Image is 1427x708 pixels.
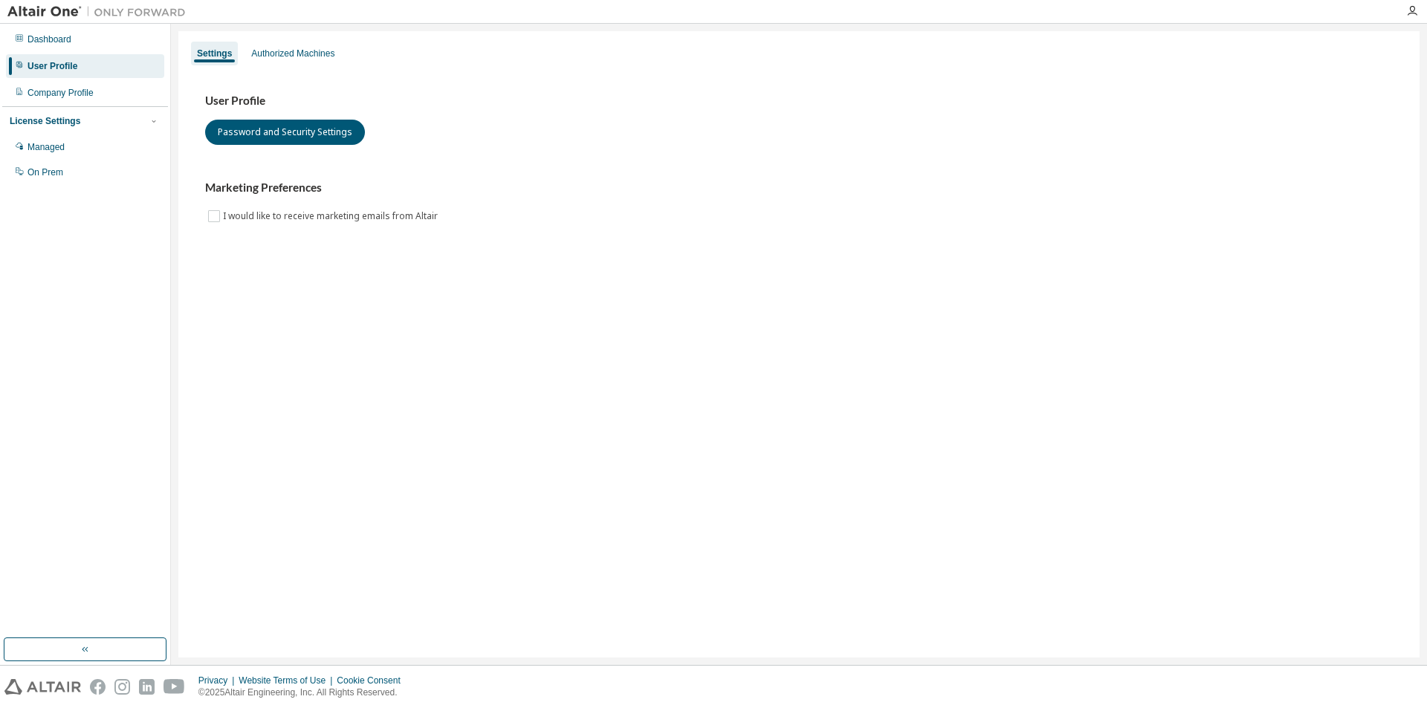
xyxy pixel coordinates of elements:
img: youtube.svg [164,679,185,695]
button: Password and Security Settings [205,120,365,145]
div: Managed [27,141,65,153]
p: © 2025 Altair Engineering, Inc. All Rights Reserved. [198,686,410,699]
div: Privacy [198,675,239,686]
img: Altair One [7,4,193,19]
div: Authorized Machines [251,48,334,59]
img: instagram.svg [114,679,130,695]
div: User Profile [27,60,77,72]
div: License Settings [10,115,80,127]
h3: Marketing Preferences [205,181,1393,195]
img: altair_logo.svg [4,679,81,695]
div: Cookie Consent [337,675,409,686]
div: Dashboard [27,33,71,45]
img: linkedin.svg [139,679,155,695]
div: On Prem [27,166,63,178]
h3: User Profile [205,94,1393,108]
div: Company Profile [27,87,94,99]
img: facebook.svg [90,679,106,695]
label: I would like to receive marketing emails from Altair [223,207,441,225]
div: Website Terms of Use [239,675,337,686]
div: Settings [197,48,232,59]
